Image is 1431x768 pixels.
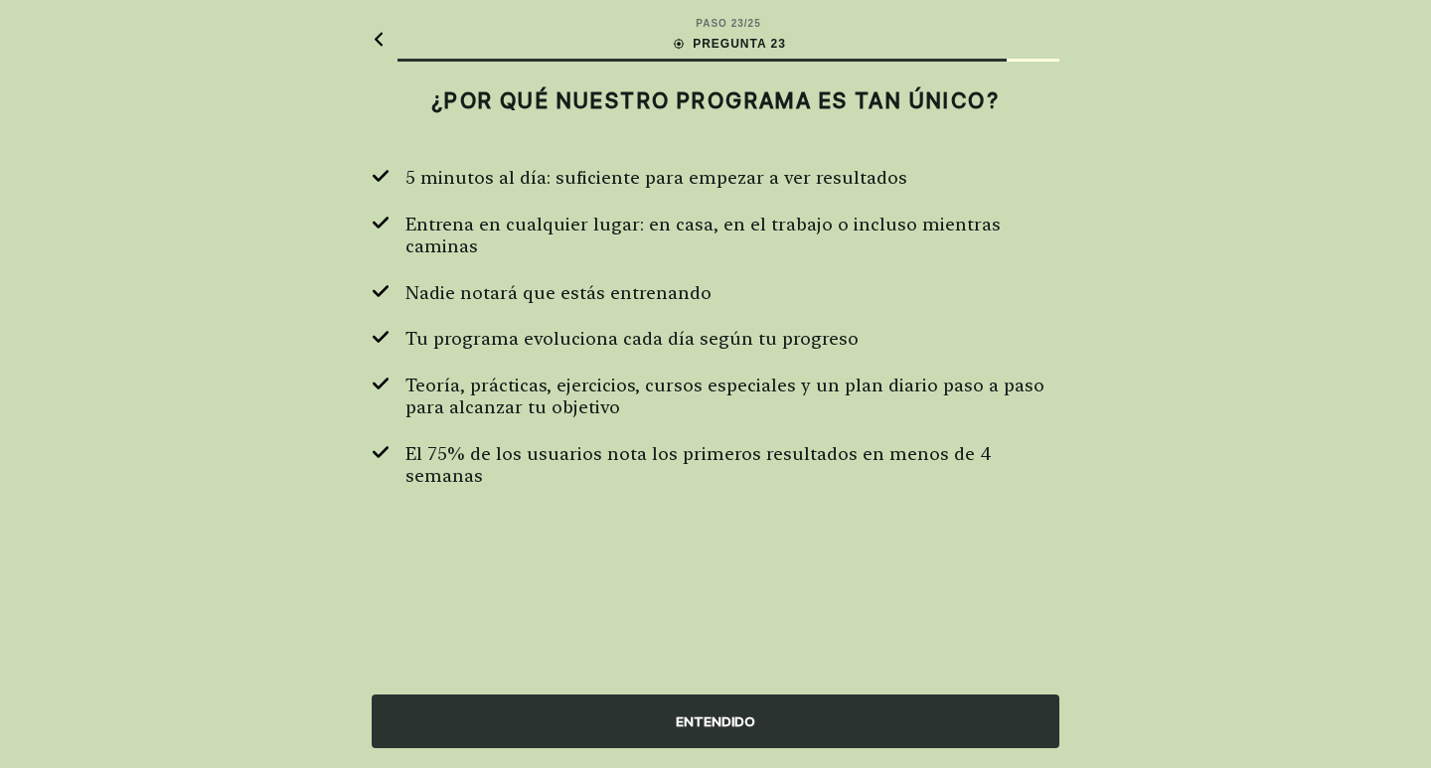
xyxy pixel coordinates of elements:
div: ENTENDIDO [372,694,1059,748]
span: Entrena en cualquier lugar: en casa, en el trabajo o incluso mientras caminas [405,214,1059,258]
span: 5 minutos al día: suficiente para empezar a ver resultados [405,167,907,190]
span: Nadie notará que estás entrenando [405,282,712,305]
h2: ¿POR QUÉ NUESTRO PROGRAMA ES TAN ÚNICO? [372,87,1059,113]
div: PREGUNTA 23 [671,35,786,53]
span: Tu programa evoluciona cada día según tu progreso [405,328,859,351]
span: Teoría, prácticas, ejercicios, cursos especiales y un plan diario paso a paso para alcanzar tu ob... [405,375,1059,419]
div: PASO 23 / 25 [696,16,760,31]
span: El 75% de los usuarios nota los primeros resultados en menos de 4 semanas [405,443,1059,488]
